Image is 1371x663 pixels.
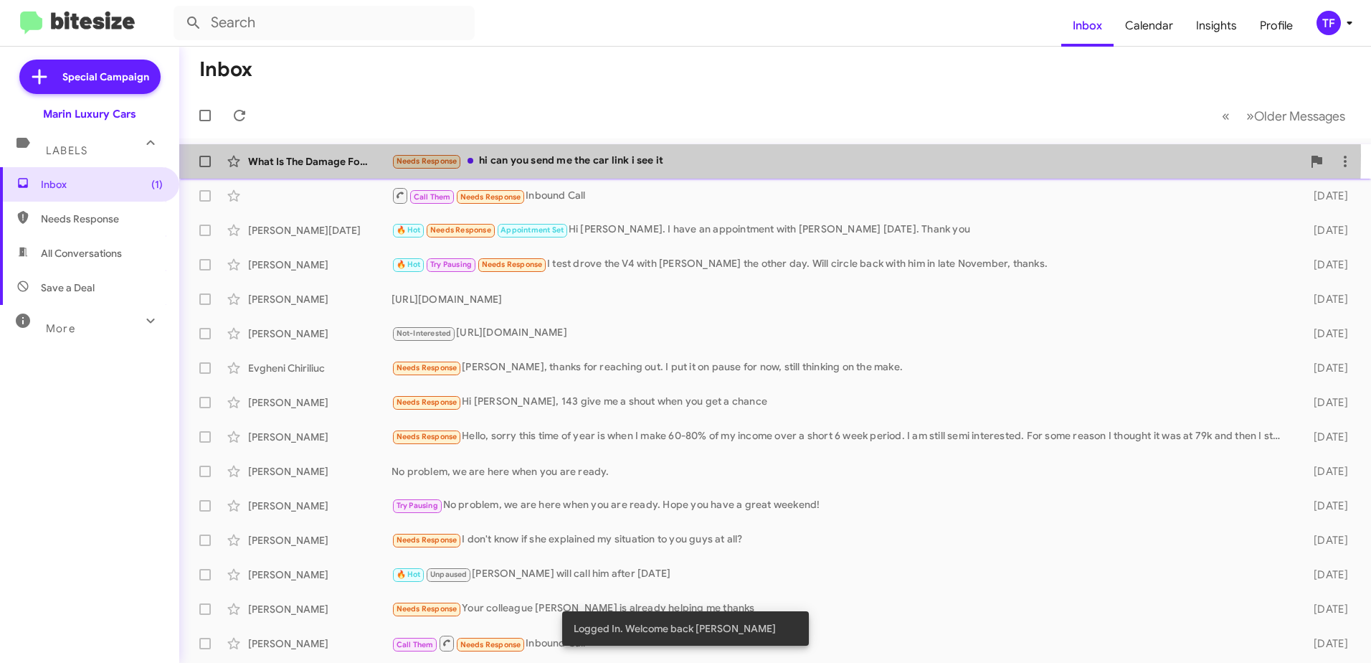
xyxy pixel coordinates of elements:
[43,107,136,121] div: Marin Luxury Cars
[248,258,392,272] div: [PERSON_NAME]
[1291,602,1360,616] div: [DATE]
[1246,107,1254,125] span: »
[248,568,392,582] div: [PERSON_NAME]
[397,225,421,235] span: 🔥 Hot
[1213,101,1238,131] button: Previous
[397,329,452,338] span: Not-Interested
[1291,464,1360,479] div: [DATE]
[430,260,472,269] span: Try Pausing
[248,499,392,513] div: [PERSON_NAME]
[430,570,468,579] span: Unpaused
[19,60,161,94] a: Special Campaign
[199,58,252,81] h1: Inbox
[1291,533,1360,547] div: [DATE]
[392,292,1291,306] div: [URL][DOMAIN_NAME]
[397,432,457,441] span: Needs Response
[46,144,87,157] span: Labels
[397,260,421,269] span: 🔥 Hot
[392,532,1291,548] div: I don't know if she explained my situation to you guys at all?
[392,256,1291,273] div: I test drove the V4 with [PERSON_NAME] the other day. Will circle back with him in late November,...
[1222,107,1230,125] span: «
[1291,258,1360,272] div: [DATE]
[392,428,1291,445] div: Hello, sorry this time of year is when I make 60-80% of my income over a short 6 week period. I a...
[414,192,451,202] span: Call Them
[430,225,491,235] span: Needs Response
[41,212,163,226] span: Needs Response
[460,640,521,649] span: Needs Response
[397,640,434,649] span: Call Them
[248,533,392,547] div: [PERSON_NAME]
[392,222,1291,238] div: Hi [PERSON_NAME]. I have an appointment with [PERSON_NAME] [DATE]. Thank you
[460,192,521,202] span: Needs Response
[392,601,1291,617] div: Your colleague [PERSON_NAME] is already helping me thanks
[392,634,1291,652] div: Inbound Call
[1291,430,1360,444] div: [DATE]
[1291,223,1360,238] div: [DATE]
[392,187,1291,204] div: Inbound Call
[248,326,392,341] div: [PERSON_NAME]
[1291,499,1360,513] div: [DATE]
[174,6,475,40] input: Search
[1304,11,1355,35] button: TF
[1291,189,1360,203] div: [DATE]
[392,464,1291,479] div: No problem, we are here when you are ready.
[392,359,1291,376] div: [PERSON_NAME], thanks for reaching out. I put it on pause for now, still thinking on the make.
[392,394,1291,410] div: Hi [PERSON_NAME], 143 give me a shout when you get a chance
[1214,101,1354,131] nav: Page navigation example
[248,636,392,651] div: [PERSON_NAME]
[397,398,457,407] span: Needs Response
[46,322,75,335] span: More
[1291,636,1360,651] div: [DATE]
[392,566,1291,583] div: [PERSON_NAME] will call him after [DATE]
[1291,395,1360,410] div: [DATE]
[248,395,392,410] div: [PERSON_NAME]
[41,177,163,192] span: Inbox
[1114,5,1185,47] a: Calendar
[1317,11,1341,35] div: TF
[248,361,392,375] div: Evgheni Chiriliuc
[392,497,1291,514] div: No problem, we are here when you are ready. Hope you have a great weekend!
[397,156,457,166] span: Needs Response
[1291,361,1360,375] div: [DATE]
[248,292,392,306] div: [PERSON_NAME]
[392,325,1291,342] div: [URL][DOMAIN_NAME]
[151,177,163,192] span: (1)
[1291,326,1360,341] div: [DATE]
[1254,108,1345,124] span: Older Messages
[1291,292,1360,306] div: [DATE]
[248,602,392,616] div: [PERSON_NAME]
[397,535,457,545] span: Needs Response
[248,154,392,169] div: What Is The Damage For Accident And P
[248,430,392,444] div: [PERSON_NAME]
[482,260,543,269] span: Needs Response
[397,570,421,579] span: 🔥 Hot
[248,223,392,238] div: [PERSON_NAME][DATE]
[1238,101,1354,131] button: Next
[41,281,95,295] span: Save a Deal
[397,363,457,372] span: Needs Response
[397,501,438,510] span: Try Pausing
[41,246,122,260] span: All Conversations
[392,153,1302,169] div: hi can you send me the car link i see it
[1291,568,1360,582] div: [DATE]
[1248,5,1304,47] a: Profile
[62,70,149,84] span: Special Campaign
[501,225,564,235] span: Appointment Set
[1185,5,1248,47] a: Insights
[397,604,457,613] span: Needs Response
[574,621,776,636] span: Logged In. Welcome back [PERSON_NAME]
[248,464,392,479] div: [PERSON_NAME]
[1061,5,1114,47] a: Inbox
